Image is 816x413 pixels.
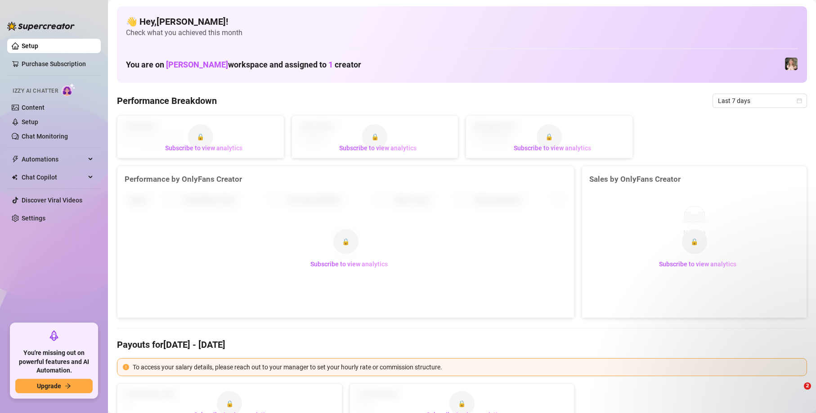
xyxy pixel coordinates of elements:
span: Check what you achieved this month [126,28,798,38]
a: Discover Viral Videos [22,197,82,204]
a: Settings [22,215,45,222]
span: Subscribe to view analytics [339,144,417,152]
div: 🔒 [188,124,213,149]
iframe: Intercom live chat [785,382,807,404]
h4: Performance Breakdown [117,94,217,107]
img: Izzy (@ts_izzy_wilde) [785,58,798,70]
span: exclamation-circle [123,364,129,370]
span: Last 7 days [718,94,802,108]
div: 🔒 [682,229,707,254]
img: AI Chatter [62,83,76,96]
span: Chat Copilot [22,170,85,184]
span: 1 [328,60,333,69]
button: Subscribe to view analytics [303,257,395,271]
span: [PERSON_NAME] [166,60,228,69]
a: Content [22,104,45,111]
h4: Payouts for [DATE] - [DATE] [117,338,807,351]
a: Chat Monitoring [22,133,68,140]
span: rocket [49,330,59,341]
span: arrow-right [65,383,71,389]
span: Upgrade [37,382,61,390]
h4: 👋 Hey, [PERSON_NAME] ! [126,15,798,28]
a: Setup [22,118,38,126]
span: You're missing out on powerful features and AI Automation. [15,349,93,375]
span: Automations [22,152,85,166]
span: Izzy AI Chatter [13,87,58,95]
span: Subscribe to view analytics [659,260,736,268]
span: Subscribe to view analytics [514,144,591,152]
span: 2 [804,382,811,390]
img: Chat Copilot [12,174,18,180]
div: 🔒 [537,124,562,149]
span: calendar [797,98,802,103]
button: Upgradearrow-right [15,379,93,393]
span: Subscribe to view analytics [165,144,242,152]
h1: You are on workspace and assigned to creator [126,60,361,70]
a: Purchase Subscription [22,57,94,71]
button: Subscribe to view analytics [332,141,424,155]
div: To access your salary details, please reach out to your manager to set your hourly rate or commis... [133,362,801,372]
button: Subscribe to view analytics [652,257,744,271]
div: 🔒 [362,124,387,149]
span: Subscribe to view analytics [310,260,388,268]
button: Subscribe to view analytics [158,141,250,155]
span: thunderbolt [12,156,19,163]
a: Setup [22,42,38,49]
button: Subscribe to view analytics [507,141,598,155]
img: logo-BBDzfeDw.svg [7,22,75,31]
div: 🔒 [333,229,359,254]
